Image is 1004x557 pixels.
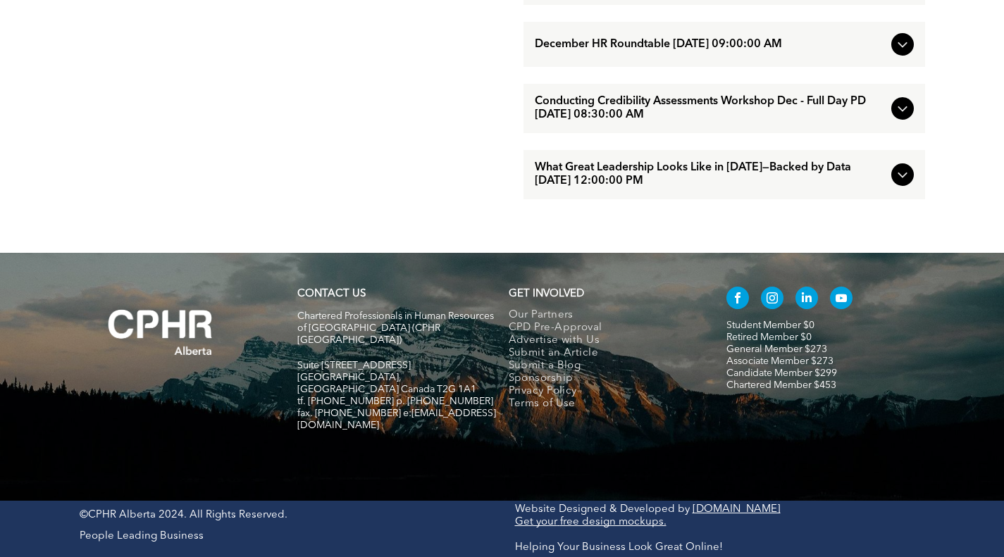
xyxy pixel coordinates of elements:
[509,385,697,398] a: Privacy Policy
[509,322,697,334] a: CPD Pre-Approval
[726,332,812,342] a: Retired Member $0
[297,361,411,370] span: Suite [STREET_ADDRESS]
[726,320,814,330] a: Student Member $0
[297,311,494,345] span: Chartered Professionals in Human Resources of [GEOGRAPHIC_DATA] (CPHR [GEOGRAPHIC_DATA])
[80,510,287,520] span: ©CPHR Alberta 2024. All Rights Reserved.
[535,95,886,122] span: Conducting Credibility Assessments Workshop Dec - Full Day PD [DATE] 08:30:00 AM
[535,38,886,51] span: December HR Roundtable [DATE] 09:00:00 AM
[726,287,749,313] a: facebook
[80,531,204,542] span: People Leading Business
[297,373,476,394] span: [GEOGRAPHIC_DATA], [GEOGRAPHIC_DATA] Canada T2G 1A1
[297,289,366,299] a: CONTACT US
[509,289,584,299] span: GET INVOLVED
[535,161,886,188] span: What Great Leadership Looks Like in [DATE]—Backed by Data [DATE] 12:00:00 PM
[297,396,493,406] span: tf. [PHONE_NUMBER] p. [PHONE_NUMBER]
[515,504,690,515] a: Website Designed & Developed by
[795,287,818,313] a: linkedin
[563,542,723,553] span: our Business Look Great Online!
[515,517,557,527] a: Get your
[560,517,667,527] a: free design mockups.
[726,344,827,354] a: General Member $273
[515,542,563,553] a: Helping Y
[726,356,833,366] a: Associate Member $273
[509,373,697,385] a: Sponsorship
[693,504,781,515] a: [DOMAIN_NAME]
[80,281,242,384] img: A white background with a few lines on it
[761,287,783,313] a: instagram
[509,347,697,360] a: Submit an Article
[726,368,837,378] a: Candidate Member $299
[726,380,836,390] a: Chartered Member $453
[509,309,697,322] a: Our Partners
[830,287,853,313] a: youtube
[509,398,697,411] a: Terms of Use
[297,408,496,430] span: fax. [PHONE_NUMBER] e:[EMAIL_ADDRESS][DOMAIN_NAME]
[509,334,697,347] a: Advertise with Us
[509,360,697,373] a: Submit a Blog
